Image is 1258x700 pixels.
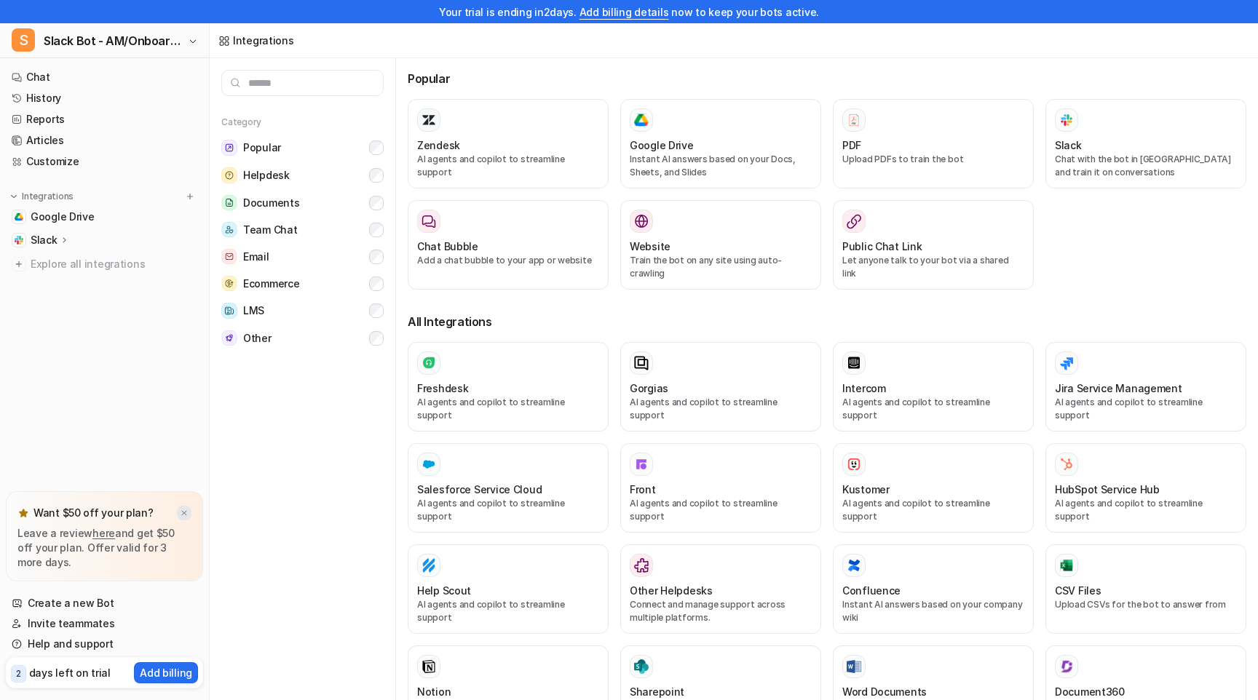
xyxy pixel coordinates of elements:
button: FrontFrontAI agents and copilot to streamline support [620,443,821,533]
span: Slack Bot - AM/Onboarding/CS [44,31,184,51]
p: Add a chat bubble to your app or website [417,254,599,267]
a: Add billing details [579,6,669,18]
span: Ecommerce [243,277,299,291]
button: Add billing [134,662,198,683]
h3: Public Chat Link [842,239,922,254]
img: Front [634,457,649,472]
img: expand menu [9,191,19,202]
p: Slack [31,233,58,247]
button: IntercomAI agents and copilot to streamline support [833,342,1034,431]
span: Helpdesk [243,168,290,183]
button: Jira Service ManagementAI agents and copilot to streamline support [1045,342,1246,431]
h3: Intercom [842,381,886,396]
img: Other Helpdesks [634,558,649,573]
img: Ecommerce [221,276,237,291]
p: AI agents and copilot to streamline support [630,497,812,523]
button: OtherOther [221,325,384,351]
p: AI agents and copilot to streamline support [417,497,599,523]
div: Integrations [233,33,294,48]
span: Other [243,331,272,346]
button: EmailEmail [221,243,384,270]
p: Connect and manage support across multiple platforms. [630,598,812,624]
button: Public Chat LinkLet anyone talk to your bot via a shared link [833,200,1034,290]
h3: All Integrations [408,313,1246,330]
p: days left on trial [29,665,111,680]
a: Create a new Bot [6,593,203,613]
button: Integrations [6,189,78,204]
p: Upload PDFs to train the bot [842,153,1024,166]
img: Slack [15,236,23,244]
span: Explore all integrations [31,252,197,276]
h5: Category [221,116,384,128]
h3: Slack [1055,138,1082,153]
button: PopularPopular [221,134,384,162]
button: DocumentsDocuments [221,189,384,216]
h3: Google Drive [630,138,694,153]
img: Slack [1059,111,1074,128]
p: Integrations [22,191,74,202]
img: Documents [221,195,237,210]
h3: Salesforce Service Cloud [417,482,542,497]
button: GorgiasAI agents and copilot to streamline support [620,342,821,431]
img: Helpdesk [221,167,237,183]
img: Popular [221,140,237,156]
button: KustomerKustomerAI agents and copilot to streamline support [833,443,1034,533]
img: Google Drive [15,212,23,221]
h3: Document360 [1055,684,1125,699]
h3: Sharepoint [630,684,684,699]
a: Integrations [218,33,294,48]
h3: PDF [842,138,861,153]
button: HelpdeskHelpdesk [221,162,384,189]
img: star [17,507,29,519]
span: Google Drive [31,210,95,224]
span: Popular [243,140,281,155]
button: Chat BubbleAdd a chat bubble to your app or website [408,200,609,290]
a: Articles [6,130,203,151]
span: Documents [243,196,299,210]
img: LMS [221,303,237,319]
h3: CSV Files [1055,583,1101,598]
h3: Confluence [842,583,901,598]
button: CSV FilesCSV FilesUpload CSVs for the bot to answer from [1045,544,1246,634]
p: AI agents and copilot to streamline support [842,396,1024,422]
a: here [92,527,115,539]
h3: Gorgias [630,381,668,396]
p: 2 [16,667,21,680]
p: Train the bot on any site using auto-crawling [630,254,812,280]
img: menu_add.svg [185,191,195,202]
a: Reports [6,109,203,130]
button: WebsiteWebsiteTrain the bot on any site using auto-crawling [620,200,821,290]
h3: Chat Bubble [417,239,478,254]
img: explore all integrations [12,257,26,271]
h3: Website [630,239,670,254]
img: HubSpot Service Hub [1059,457,1074,472]
p: Let anyone talk to your bot via a shared link [842,254,1024,280]
span: Team Chat [243,223,297,237]
span: S [12,28,35,52]
a: Explore all integrations [6,254,203,274]
h3: Front [630,482,656,497]
p: Leave a review and get $50 off your plan. Offer valid for 3 more days. [17,526,191,570]
h3: Help Scout [417,583,471,598]
img: Document360 [1059,659,1074,674]
h3: Other Helpdesks [630,583,713,598]
img: x [180,509,189,518]
button: Google DriveGoogle DriveInstant AI answers based on your Docs, Sheets, and Slides [620,99,821,188]
p: Instant AI answers based on your company wiki [842,598,1024,624]
img: Kustomer [847,457,861,472]
p: AI agents and copilot to streamline support [630,396,812,422]
img: Google Drive [634,114,649,127]
p: Upload CSVs for the bot to answer from [1055,598,1237,611]
p: AI agents and copilot to streamline support [417,153,599,179]
button: Other HelpdesksOther HelpdesksConnect and manage support across multiple platforms. [620,544,821,634]
h3: HubSpot Service Hub [1055,482,1160,497]
button: HubSpot Service HubHubSpot Service HubAI agents and copilot to streamline support [1045,443,1246,533]
img: CSV Files [1059,558,1074,573]
img: PDF [847,113,861,127]
h3: Freshdesk [417,381,468,396]
button: Salesforce Service Cloud Salesforce Service CloudAI agents and copilot to streamline support [408,443,609,533]
a: Chat [6,67,203,87]
img: Other [221,330,237,346]
img: Help Scout [422,558,436,573]
p: Want $50 off your plan? [33,506,154,520]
